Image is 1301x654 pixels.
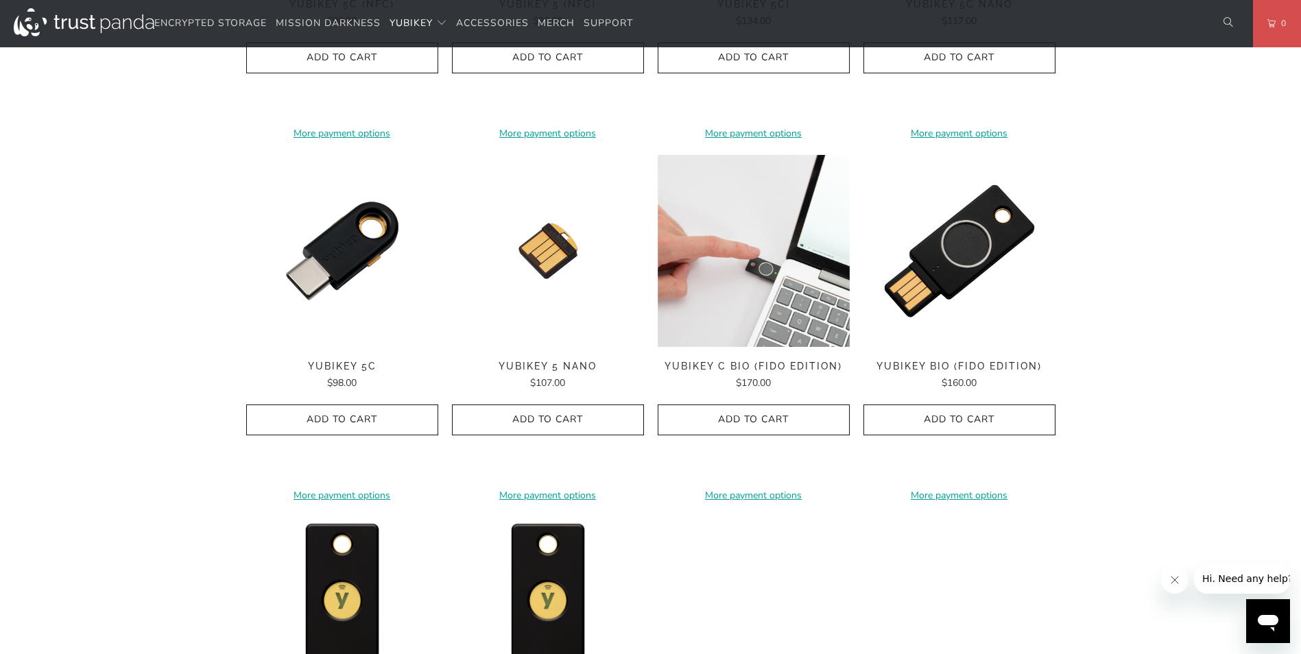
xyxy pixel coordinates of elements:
iframe: Button to launch messaging window [1246,599,1290,643]
a: YubiKey 5 Nano $107.00 [452,361,644,391]
span: Encrypted Storage [154,16,267,29]
span: Add to Cart [466,414,630,426]
button: Add to Cart [658,43,850,73]
img: YubiKey 5 Nano - Trust Panda [452,155,644,347]
a: YubiKey 5C - Trust Panda YubiKey 5C - Trust Panda [246,155,438,347]
span: YubiKey [390,16,433,29]
iframe: Message from company [1194,564,1290,594]
span: Add to Cart [261,414,424,426]
span: $107.00 [530,376,565,389]
a: Mission Darkness [276,8,381,40]
span: Hi. Need any help? [8,10,99,21]
span: Support [584,16,633,29]
span: Accessories [456,16,529,29]
a: YubiKey Bio (FIDO Edition) - Trust Panda YubiKey Bio (FIDO Edition) - Trust Panda [863,155,1055,347]
img: YubiKey C Bio (FIDO Edition) - Trust Panda [658,155,850,347]
img: Trust Panda Australia [14,8,154,36]
button: Add to Cart [246,404,438,435]
a: Merch [538,8,575,40]
span: Add to Cart [261,52,424,64]
a: More payment options [863,488,1055,503]
a: More payment options [246,488,438,503]
button: Add to Cart [452,404,644,435]
span: Merch [538,16,575,29]
a: Accessories [456,8,529,40]
a: More payment options [658,488,850,503]
a: YubiKey C Bio (FIDO Edition) $170.00 [658,361,850,391]
span: YubiKey 5C [246,361,438,372]
span: YubiKey 5 Nano [452,361,644,372]
summary: YubiKey [390,8,447,40]
a: More payment options [658,126,850,141]
span: Add to Cart [878,414,1041,426]
button: Add to Cart [863,404,1055,435]
a: YubiKey 5 Nano - Trust Panda YubiKey 5 Nano - Trust Panda [452,155,644,347]
span: Add to Cart [466,52,630,64]
a: More payment options [246,126,438,141]
img: YubiKey 5C - Trust Panda [246,155,438,347]
span: Add to Cart [672,52,835,64]
img: YubiKey Bio (FIDO Edition) - Trust Panda [863,155,1055,347]
span: $98.00 [327,376,357,389]
span: 0 [1276,16,1287,31]
button: Add to Cart [863,43,1055,73]
a: YubiKey 5C $98.00 [246,361,438,391]
span: Mission Darkness [276,16,381,29]
a: Encrypted Storage [154,8,267,40]
span: YubiKey Bio (FIDO Edition) [863,361,1055,372]
nav: Translation missing: en.navigation.header.main_nav [154,8,633,40]
button: Add to Cart [658,404,850,435]
a: More payment options [863,126,1055,141]
iframe: Close message [1161,566,1189,594]
a: YubiKey C Bio (FIDO Edition) - Trust Panda YubiKey C Bio (FIDO Edition) - Trust Panda [658,155,850,347]
a: More payment options [452,126,644,141]
a: Support [584,8,633,40]
button: Add to Cart [246,43,438,73]
span: $160.00 [942,376,977,389]
button: Add to Cart [452,43,644,73]
span: Add to Cart [672,414,835,426]
a: YubiKey Bio (FIDO Edition) $160.00 [863,361,1055,391]
span: Add to Cart [878,52,1041,64]
span: $170.00 [736,376,771,389]
a: More payment options [452,488,644,503]
span: YubiKey C Bio (FIDO Edition) [658,361,850,372]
